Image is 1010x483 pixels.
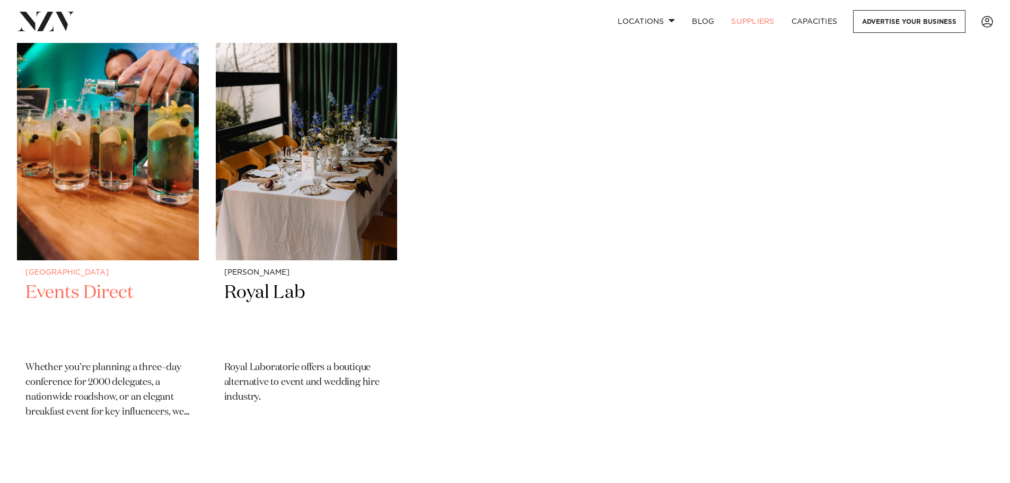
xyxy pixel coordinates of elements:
h2: Events Direct [25,281,190,353]
a: Locations [609,10,683,33]
img: nzv-logo.png [17,12,75,31]
small: [GEOGRAPHIC_DATA] [25,269,190,277]
a: Capacities [783,10,846,33]
h2: Royal Lab [224,281,389,353]
a: Advertise your business [853,10,965,33]
p: Royal Laboratorie offers a boutique alternative to event and wedding hire industry. [224,361,389,405]
a: [PERSON_NAME] Royal Lab Royal Laboratorie offers a boutique alternative to event and wedding hire... [216,16,398,441]
a: [GEOGRAPHIC_DATA] Events Direct Whether you’re planning a three–day conference for 2000 delegates... [17,16,199,441]
small: [PERSON_NAME] [224,269,389,277]
a: SUPPLIERS [723,10,783,33]
a: BLOG [683,10,723,33]
p: Whether you’re planning a three–day conference for 2000 delegates, a nationwide roadshow, or an e... [25,361,190,420]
